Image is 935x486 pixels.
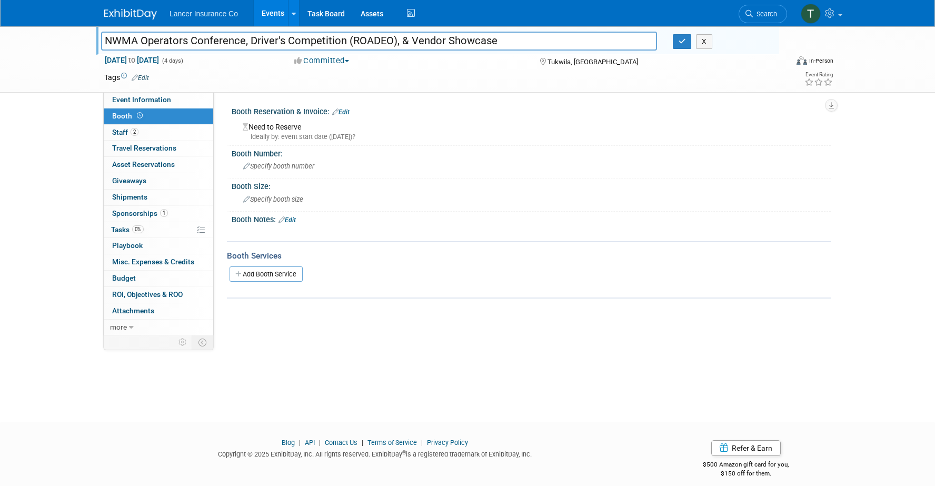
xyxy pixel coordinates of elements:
[419,439,425,447] span: |
[359,439,366,447] span: |
[110,323,127,331] span: more
[104,303,213,319] a: Attachments
[325,439,357,447] a: Contact Us
[104,55,160,65] span: [DATE] [DATE]
[170,9,238,18] span: Lancer Insurance Co
[131,128,138,136] span: 2
[291,55,353,66] button: Committed
[104,157,213,173] a: Asset Reservations
[104,238,213,254] a: Playbook
[112,257,194,266] span: Misc. Expenses & Credits
[104,92,213,108] a: Event Information
[232,178,831,192] div: Booth Size:
[232,212,831,225] div: Booth Notes:
[112,128,138,136] span: Staff
[104,125,213,141] a: Staff2
[112,95,171,104] span: Event Information
[112,290,183,299] span: ROI, Objectives & ROO
[192,335,214,349] td: Toggle Event Tabs
[753,10,777,18] span: Search
[104,254,213,270] a: Misc. Expenses & Credits
[104,173,213,189] a: Giveaways
[112,176,146,185] span: Giveaways
[332,108,350,116] a: Edit
[135,112,145,120] span: Booth not reserved yet
[243,195,303,203] span: Specify booth size
[104,9,157,19] img: ExhibitDay
[427,439,468,447] a: Privacy Policy
[104,320,213,335] a: more
[711,440,781,456] a: Refer & Earn
[112,144,176,152] span: Travel Reservations
[104,72,149,83] td: Tags
[296,439,303,447] span: |
[240,119,823,142] div: Need to Reserve
[104,141,213,156] a: Travel Reservations
[316,439,323,447] span: |
[132,74,149,82] a: Edit
[112,241,143,250] span: Playbook
[127,56,137,64] span: to
[797,56,807,65] img: Format-Inperson.png
[112,193,147,201] span: Shipments
[305,439,315,447] a: API
[367,439,417,447] a: Terms of Service
[661,453,831,478] div: $500 Amazon gift card for you,
[104,206,213,222] a: Sponsorships1
[112,160,175,168] span: Asset Reservations
[227,250,831,262] div: Booth Services
[402,450,406,455] sup: ®
[112,274,136,282] span: Budget
[112,306,154,315] span: Attachments
[801,4,821,24] img: Terrence Forrest
[111,225,144,234] span: Tasks
[661,469,831,478] div: $150 off for them.
[104,271,213,286] a: Budget
[804,72,833,77] div: Event Rating
[160,209,168,217] span: 1
[696,34,712,49] button: X
[232,146,831,159] div: Booth Number:
[104,108,213,124] a: Booth
[282,439,295,447] a: Blog
[104,447,645,459] div: Copyright © 2025 ExhibitDay, Inc. All rights reserved. ExhibitDay is a registered trademark of Ex...
[132,225,144,233] span: 0%
[174,335,192,349] td: Personalize Event Tab Strip
[809,57,833,65] div: In-Person
[104,190,213,205] a: Shipments
[230,266,303,282] a: Add Booth Service
[104,287,213,303] a: ROI, Objectives & ROO
[739,5,787,23] a: Search
[161,57,183,64] span: (4 days)
[548,58,638,66] span: Tukwila, [GEOGRAPHIC_DATA]
[725,55,833,71] div: Event Format
[243,132,823,142] div: Ideally by: event start date ([DATE])?
[232,104,831,117] div: Booth Reservation & Invoice:
[104,222,213,238] a: Tasks0%
[112,209,168,217] span: Sponsorships
[243,162,314,170] span: Specify booth number
[278,216,296,224] a: Edit
[112,112,145,120] span: Booth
